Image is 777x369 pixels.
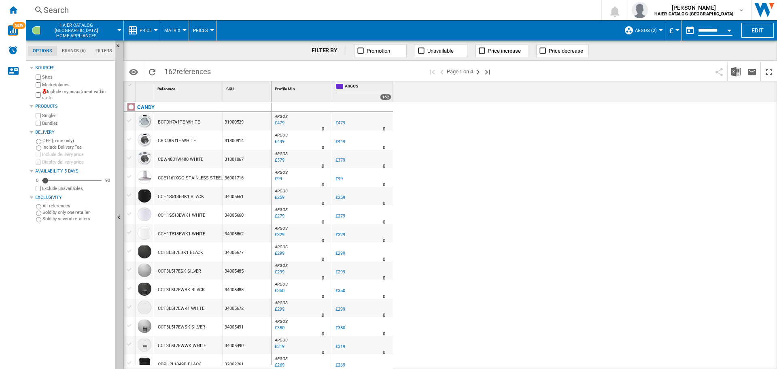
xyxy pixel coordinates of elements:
div: Delivery Time : 0 day [383,144,385,152]
div: Sort None [225,81,271,94]
div: Delivery Time : 0 day [322,256,324,264]
div: £379 [334,156,345,164]
div: 34005672 [223,299,271,317]
button: First page [427,62,437,81]
button: Next page [473,62,483,81]
label: Sold by several retailers [42,216,112,222]
img: wise-card.svg [8,25,18,36]
div: £269 [335,363,345,368]
span: ARGOS [275,282,288,286]
div: £350 [335,288,345,293]
div: Delivery Time : 0 day [322,274,324,282]
div: 36901716 [223,168,271,187]
div: Delivery Time : 0 day [383,330,385,338]
div: Last updated : Monday, 13 October 2025 10:09 [274,250,284,258]
div: £449 [335,139,345,144]
div: Delivery [35,129,112,136]
div: Sort None [156,81,223,94]
span: ARGOS [275,207,288,212]
div: CCT3L517EWBK BLACK [158,281,205,299]
div: Delivery Time : 0 day [322,125,324,133]
span: ARGOS [275,356,288,361]
div: 31801067 [223,149,271,168]
div: £350 [334,287,345,295]
div: 34005485 [223,261,271,280]
div: Delivery Time : 0 day [383,218,385,226]
div: Delivery Time : 0 day [383,349,385,357]
input: Display delivery price [36,160,41,165]
div: Last updated : Monday, 13 October 2025 10:12 [274,268,284,276]
button: £ [669,20,677,41]
span: references [176,67,211,76]
div: £329 [335,232,345,237]
label: OFF (price only) [42,138,112,144]
span: ARGOS [275,301,288,305]
input: Sold by only one retailer [36,211,41,216]
div: £379 [335,158,345,163]
div: Last updated : Monday, 13 October 2025 10:01 [274,175,282,183]
button: Maximize [761,62,777,81]
div: Matrix [164,20,185,41]
div: £449 [334,138,345,146]
span: HAIER CATALOG UK:Home appliances [45,23,108,38]
input: Bundles [36,121,41,126]
label: Sites [42,74,112,80]
div: Delivery Time : 0 day [322,311,324,320]
div: BCTDH7A1TE WHITE [158,113,200,132]
span: ARGOS [345,83,391,90]
label: Include Delivery Fee [42,144,112,150]
span: Prices [193,28,208,33]
div: Delivery Time : 0 day [383,181,385,189]
div: Delivery Time : 0 day [322,218,324,226]
div: Sources [35,65,112,71]
div: £319 [335,344,345,349]
div: £350 [335,325,345,331]
div: 34005677 [223,243,271,261]
div: Delivery Time : 0 day [322,162,324,171]
input: OFF (price only) [36,139,41,144]
div: Prices [193,20,212,41]
span: Page 1 on 4 [447,62,473,81]
div: Last updated : Monday, 13 October 2025 10:02 [274,324,284,332]
div: £319 [334,343,345,351]
span: Profile Min [275,87,295,91]
button: Price increase [476,44,528,57]
div: Availability 5 Days [35,168,112,175]
div: £279 [335,213,345,219]
span: Price decrease [549,48,583,54]
div: 90 [103,177,112,183]
div: 34005490 [223,336,271,354]
div: CCH1S513EWK1 WHITE [158,206,205,225]
div: 31800914 [223,131,271,149]
div: £329 [334,231,345,239]
md-menu: Currency [665,20,682,41]
div: Last updated : Monday, 13 October 2025 10:09 [274,231,284,239]
div: £99 [335,176,343,181]
label: Bundles [42,120,112,126]
span: ARGOS [275,114,288,119]
div: £299 [335,251,345,256]
div: 34005660 [223,205,271,224]
span: £ [669,26,673,35]
span: ARGOS [275,245,288,249]
div: Argos (2) [624,20,661,41]
label: Include my assortment within stats [42,89,112,101]
div: FILTER BY [312,47,346,55]
label: Exclude unavailables [42,186,112,192]
button: Price [140,20,156,41]
div: Profile Min Sort None [273,81,332,94]
div: Last updated : Monday, 13 October 2025 05:32 [274,138,284,146]
div: Delivery Time : 0 day [383,256,385,264]
div: Search [44,4,580,16]
input: All references [36,204,41,209]
button: Download in Excel [728,62,744,81]
button: Price decrease [536,44,589,57]
div: Delivery Time : 0 day [322,330,324,338]
div: Delivery Time : 0 day [322,237,324,245]
div: £299 [334,268,345,276]
button: HAIER CATALOG [GEOGRAPHIC_DATA]Home appliances [45,20,116,41]
span: ARGOS [275,170,288,175]
label: Display delivery price [42,159,112,165]
div: Delivery Time : 0 day [322,181,324,189]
